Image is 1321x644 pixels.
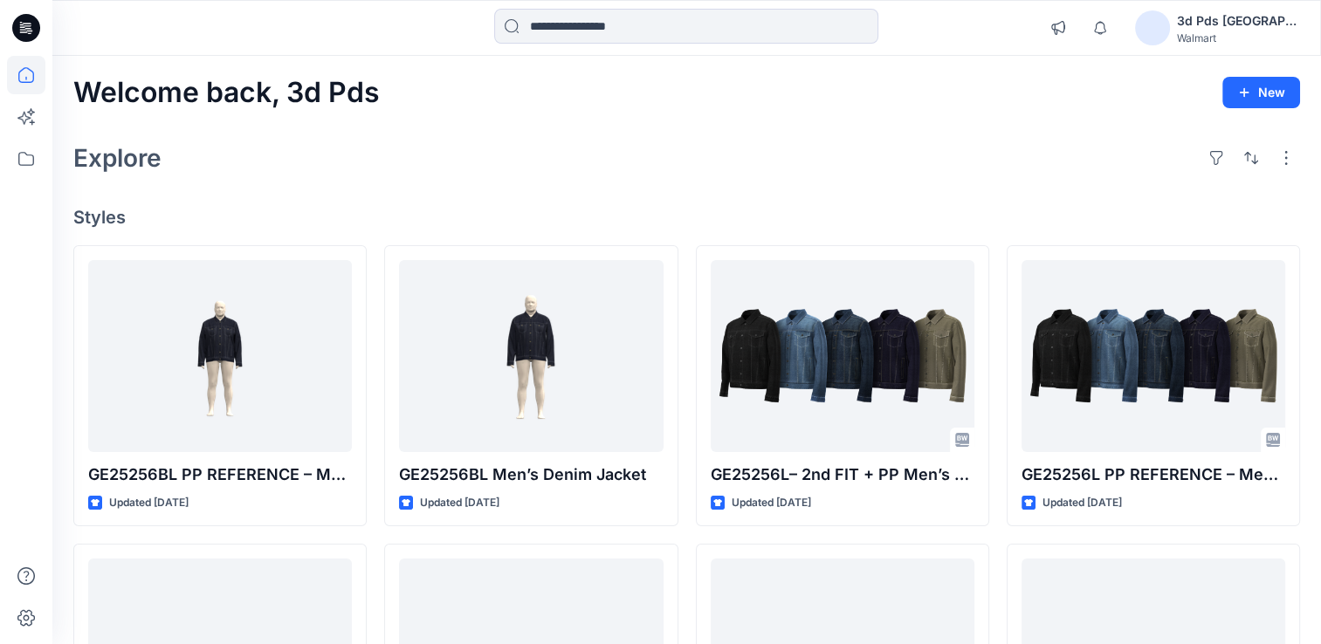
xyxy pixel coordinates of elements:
[1222,77,1300,108] button: New
[420,494,499,512] p: Updated [DATE]
[1022,260,1285,452] a: GE25256L PP REFERENCE – Men’s Denim Jacket
[73,77,380,109] h2: Welcome back, 3d Pds
[109,494,189,512] p: Updated [DATE]
[732,494,811,512] p: Updated [DATE]
[1042,494,1122,512] p: Updated [DATE]
[711,462,974,487] p: GE25256L– 2nd FIT + PP Men’s Denim Jacket
[399,260,663,452] a: GE25256BL Men’s Denim Jacket
[73,144,162,172] h2: Explore
[1135,10,1170,45] img: avatar
[1177,10,1299,31] div: 3d Pds [GEOGRAPHIC_DATA]
[399,462,663,487] p: GE25256BL Men’s Denim Jacket
[73,207,1300,228] h4: Styles
[1177,31,1299,45] div: Walmart
[711,260,974,452] a: GE25256L– 2nd FIT + PP Men’s Denim Jacket
[88,260,352,452] a: GE25256BL PP REFERENCE – Men’s Denim Jacket
[1022,462,1285,487] p: GE25256L PP REFERENCE – Men’s Denim Jacket
[88,462,352,487] p: GE25256BL PP REFERENCE – Men’s Denim Jacket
